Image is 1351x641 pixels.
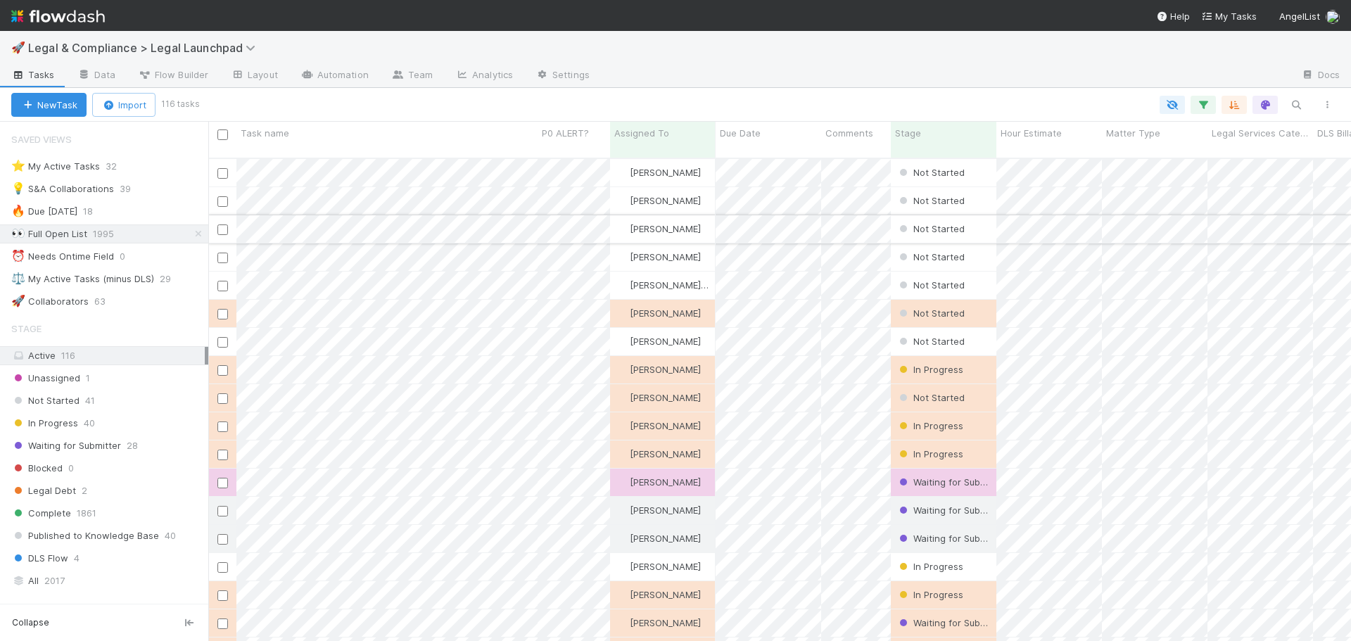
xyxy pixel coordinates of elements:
div: Waiting for Submitter [896,503,989,517]
div: Waiting for Submitter [896,475,989,489]
img: avatar_4038989c-07b2-403a-8eae-aaaab2974011.png [616,279,628,291]
div: [PERSON_NAME] [616,588,701,602]
span: 2017 [44,572,65,590]
img: avatar_b5be9b1b-4537-4870-b8e7-50cc2287641b.png [616,420,628,431]
span: Assigned To [11,594,72,622]
span: Not Started [896,223,965,234]
div: [PERSON_NAME] [616,391,701,405]
img: avatar_b5be9b1b-4537-4870-b8e7-50cc2287641b.png [616,251,628,262]
div: [PERSON_NAME] [616,193,701,208]
div: [PERSON_NAME] [616,306,701,320]
div: Help [1156,9,1190,23]
input: Toggle Row Selected [217,478,228,488]
div: Not Started [896,222,965,236]
input: Toggle Row Selected [217,562,228,573]
span: Not Started [896,251,965,262]
span: Not Started [896,336,965,347]
span: 2 [82,482,87,500]
span: 1861 [77,504,96,522]
img: avatar_ba76ddef-3fd0-4be4-9bc3-126ad567fcd5.png [616,307,628,319]
img: avatar_b5be9b1b-4537-4870-b8e7-50cc2287641b.png [616,589,628,600]
div: [PERSON_NAME] [616,165,701,179]
input: Toggle Row Selected [217,196,228,207]
img: avatar_ba76ddef-3fd0-4be4-9bc3-126ad567fcd5.png [1326,10,1340,24]
input: Toggle Row Selected [217,450,228,460]
input: Toggle Row Selected [217,534,228,545]
span: 18 [83,203,107,220]
span: Not Started [896,392,965,403]
div: My Active Tasks [11,158,100,175]
span: 0 [120,248,139,265]
span: Not Started [896,279,965,291]
div: In Progress [896,447,963,461]
div: [PERSON_NAME] [616,559,701,573]
div: [PERSON_NAME] [616,362,701,376]
span: [PERSON_NAME] [630,504,701,516]
small: 116 tasks [161,98,200,110]
span: [PERSON_NAME] [630,392,701,403]
div: Active [11,347,205,364]
span: Due Date [720,126,761,140]
input: Toggle Row Selected [217,393,228,404]
span: 1 [86,369,90,387]
span: Waiting for Submitter [896,533,1006,544]
input: Toggle Row Selected [217,590,228,601]
span: 4 [74,550,80,567]
span: Unassigned [11,369,80,387]
span: 28 [127,437,138,455]
a: Layout [220,65,289,87]
div: Not Started [896,306,965,320]
span: 1995 [93,225,128,243]
span: [PERSON_NAME] [630,533,701,544]
span: In Progress [896,589,963,600]
div: In Progress [896,419,963,433]
span: Tasks [11,68,55,82]
span: Blocked [11,459,63,477]
a: Analytics [444,65,524,87]
img: avatar_0b1dbcb8-f701-47e0-85bc-d79ccc0efe6c.png [616,223,628,234]
div: [PERSON_NAME] [616,419,701,433]
input: Toggle Row Selected [217,506,228,516]
span: [PERSON_NAME] [630,476,701,488]
span: Not Started [896,195,965,206]
span: [PERSON_NAME] [630,307,701,319]
span: [PERSON_NAME] [630,561,701,572]
span: [PERSON_NAME] [630,251,701,262]
span: Waiting for Submitter [11,437,121,455]
div: Needs Ontime Field [11,248,114,265]
span: My Tasks [1201,11,1257,22]
span: AngelList [1279,11,1320,22]
div: [PERSON_NAME] [616,222,701,236]
img: avatar_b5be9b1b-4537-4870-b8e7-50cc2287641b.png [616,336,628,347]
input: Toggle Row Selected [217,309,228,319]
span: 29 [160,270,185,288]
input: Toggle Row Selected [217,168,228,179]
img: logo-inverted-e16ddd16eac7371096b0.svg [11,4,105,28]
div: Not Started [896,165,965,179]
button: NewTask [11,93,87,117]
span: Collapse [12,616,49,629]
div: All [11,572,205,590]
input: Toggle All Rows Selected [217,129,228,140]
span: Comments [825,126,873,140]
span: [PERSON_NAME] [630,617,701,628]
img: avatar_0b1dbcb8-f701-47e0-85bc-d79ccc0efe6c.png [616,476,628,488]
img: avatar_0b1dbcb8-f701-47e0-85bc-d79ccc0efe6c.png [616,504,628,516]
span: DLS Flow [11,550,68,567]
span: [PERSON_NAME] [630,195,701,206]
span: 40 [165,527,176,545]
div: S&A Collaborations [11,180,114,198]
span: Stage [11,315,42,343]
div: [PERSON_NAME] [616,447,701,461]
span: In Progress [896,448,963,459]
span: Published to Knowledge Base [11,527,159,545]
div: Not Started [896,250,965,264]
input: Toggle Row Selected [217,618,228,629]
img: avatar_b5be9b1b-4537-4870-b8e7-50cc2287641b.png [616,617,628,628]
span: 🚀 [11,295,25,307]
span: 39 [120,180,145,198]
span: 👀 [11,227,25,239]
span: ⭐ [11,160,25,172]
span: Not Started [11,392,80,410]
span: Legal & Compliance > Legal Launchpad [28,41,262,55]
